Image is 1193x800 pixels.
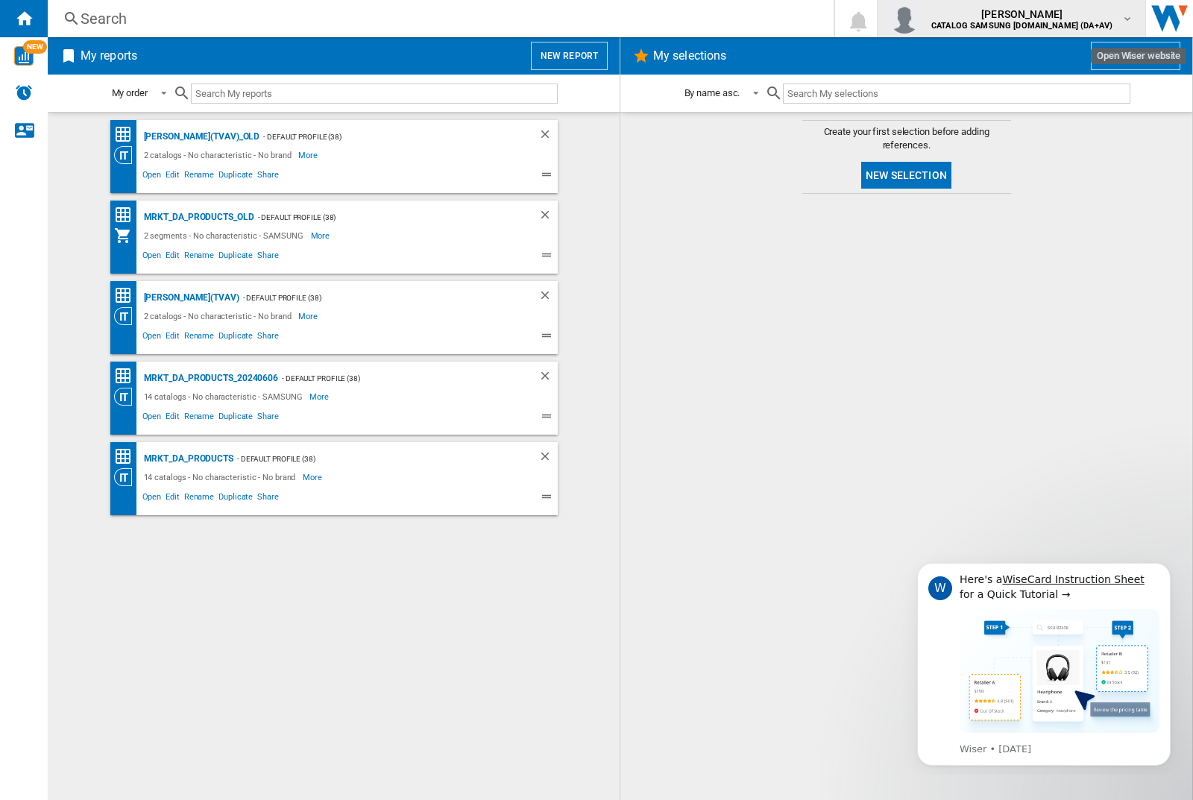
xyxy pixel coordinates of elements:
[216,168,255,186] span: Duplicate
[163,248,182,266] span: Edit
[216,409,255,427] span: Duplicate
[255,168,281,186] span: Share
[182,248,216,266] span: Rename
[309,388,331,406] span: More
[23,40,47,54] span: NEW
[1091,42,1180,70] button: New selection
[216,490,255,508] span: Duplicate
[163,409,182,427] span: Edit
[140,388,310,406] div: 14 catalogs - No characteristic - SAMSUNG
[931,7,1112,22] span: [PERSON_NAME]
[255,248,281,266] span: Share
[140,490,164,508] span: Open
[259,127,508,146] div: - Default profile (38)
[890,4,919,34] img: profile.jpg
[140,289,239,307] div: [PERSON_NAME](TVAV)
[114,227,140,245] div: My Assortment
[140,307,299,325] div: 2 catalogs - No characteristic - No brand
[278,369,508,388] div: - Default profile (38)
[140,450,233,468] div: MRKT_DA_PRODUCTS
[303,468,324,486] span: More
[15,84,33,101] img: alerts-logo.svg
[140,248,164,266] span: Open
[114,447,140,466] div: Price Matrix
[255,409,281,427] span: Share
[538,450,558,468] div: Delete
[140,329,164,347] span: Open
[216,248,255,266] span: Duplicate
[254,208,509,227] div: - Default profile (38)
[114,146,140,164] div: Category View
[684,87,740,98] div: By name asc.
[114,206,140,224] div: Price Matrix
[298,307,320,325] span: More
[140,127,260,146] div: [PERSON_NAME](TVAV)_old
[114,367,140,385] div: Price Matrix
[182,490,216,508] span: Rename
[538,208,558,227] div: Delete
[163,168,182,186] span: Edit
[895,549,1193,775] iframe: Intercom notifications message
[81,8,795,29] div: Search
[650,42,729,70] h2: My selections
[112,87,148,98] div: My order
[114,468,140,486] div: Category View
[78,42,140,70] h2: My reports
[538,369,558,388] div: Delete
[931,21,1112,31] b: CATALOG SAMSUNG [DOMAIN_NAME] (DA+AV)
[140,409,164,427] span: Open
[311,227,333,245] span: More
[114,388,140,406] div: Category View
[140,227,311,245] div: 2 segments - No characteristic - SAMSUNG
[538,289,558,307] div: Delete
[140,146,299,164] div: 2 catalogs - No characteristic - No brand
[114,286,140,305] div: Price Matrix
[255,490,281,508] span: Share
[163,490,182,508] span: Edit
[216,329,255,347] span: Duplicate
[531,42,608,70] button: New report
[861,162,951,189] button: New selection
[182,409,216,427] span: Rename
[114,307,140,325] div: Category View
[239,289,509,307] div: - Default profile (38)
[233,450,509,468] div: - Default profile (38)
[140,168,164,186] span: Open
[114,125,140,144] div: Price Matrix
[140,369,279,388] div: MRKT_DA_PRODUCTS_20240606
[255,329,281,347] span: Share
[182,168,216,186] span: Rename
[802,125,1011,152] span: Create your first selection before adding references.
[163,329,182,347] span: Edit
[14,46,34,66] img: wise-card.svg
[783,84,1130,104] input: Search My selections
[538,127,558,146] div: Delete
[191,84,558,104] input: Search My reports
[298,146,320,164] span: More
[140,208,254,227] div: MRKT_DA_PRODUCTS_OLD
[182,329,216,347] span: Rename
[140,468,303,486] div: 14 catalogs - No characteristic - No brand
